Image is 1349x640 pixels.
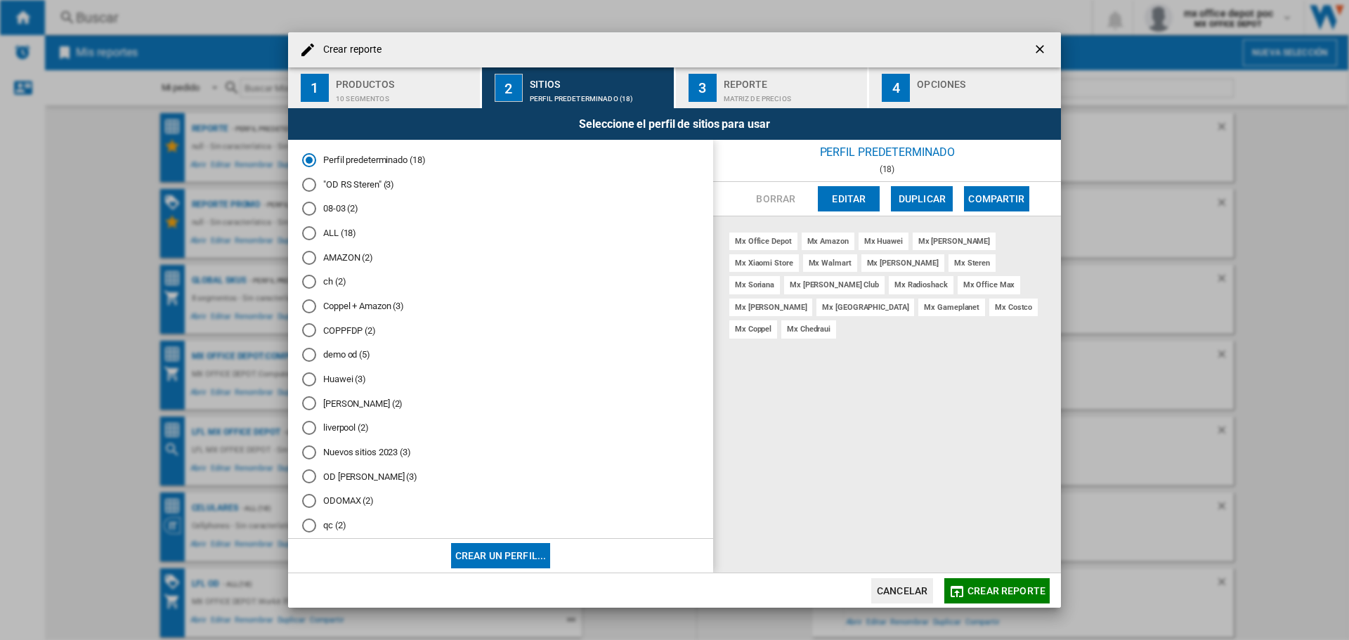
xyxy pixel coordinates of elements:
[302,518,699,532] md-radio-button: qc (2)
[729,254,799,272] div: mx xiaomi store
[989,299,1038,316] div: mx costco
[482,67,675,108] button: 2 Sitios Perfil predeterminado (18)
[944,578,1050,603] button: Crear reporte
[336,88,474,103] div: 10 segmentos
[302,372,699,386] md-radio-button: Huawei (3)
[1027,36,1055,64] button: getI18NText('BUTTONS.CLOSE_DIALOG')
[302,299,699,313] md-radio-button: Coppel + Amazon (3)
[713,140,1061,164] div: Perfil predeterminado
[1033,42,1050,59] ng-md-icon: getI18NText('BUTTONS.CLOSE_DIALOG')
[889,276,953,294] div: mx radioshack
[302,324,699,337] md-radio-button: COPPFDP (2)
[729,320,777,338] div: mx coppel
[967,585,1045,596] span: Crear reporte
[882,74,910,102] div: 4
[302,445,699,459] md-radio-button: Nuevos sitios 2023 (3)
[729,233,797,250] div: mx office depot
[861,254,944,272] div: mx [PERSON_NAME]
[949,254,996,272] div: mx steren
[530,88,668,103] div: Perfil predeterminado (18)
[336,73,474,88] div: Productos
[530,73,668,88] div: Sitios
[781,320,836,338] div: mx chedraui
[729,276,780,294] div: mx soriana
[958,276,1021,294] div: mx office max
[302,227,699,240] md-radio-button: ALL (18)
[451,543,551,568] button: Crear un perfil...
[713,164,1061,174] div: (18)
[288,108,1061,140] div: Seleccione el perfil de sitios para usar
[495,74,523,102] div: 2
[302,178,699,191] md-radio-button: "OD RS Steren" (3)
[302,251,699,264] md-radio-button: AMAZON (2)
[917,73,1055,88] div: Opciones
[784,276,885,294] div: mx [PERSON_NAME] club
[689,74,717,102] div: 3
[724,73,862,88] div: Reporte
[302,397,699,410] md-radio-button: julio (2)
[859,233,908,250] div: mx huawei
[302,154,699,167] md-radio-button: Perfil predeterminado (18)
[802,233,854,250] div: mx amazon
[724,88,862,103] div: Matriz de precios
[818,186,880,211] button: Editar
[964,186,1029,211] button: Compartir
[302,470,699,483] md-radio-button: OD RS Soriana (3)
[803,254,857,272] div: mx walmart
[676,67,869,108] button: 3 Reporte Matriz de precios
[871,578,933,603] button: Cancelar
[302,422,699,435] md-radio-button: liverpool (2)
[302,275,699,289] md-radio-button: ch (2)
[816,299,914,316] div: mx [GEOGRAPHIC_DATA]
[316,43,382,57] h4: Crear reporte
[302,495,699,508] md-radio-button: ODOMAX (2)
[745,186,807,211] button: Borrar
[288,67,481,108] button: 1 Productos 10 segmentos
[301,74,329,102] div: 1
[302,348,699,362] md-radio-button: demo od (5)
[729,299,812,316] div: mx [PERSON_NAME]
[891,186,953,211] button: Duplicar
[918,299,985,316] div: mx gameplanet
[869,67,1061,108] button: 4 Opciones
[302,202,699,216] md-radio-button: 08-03 (2)
[913,233,996,250] div: mx [PERSON_NAME]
